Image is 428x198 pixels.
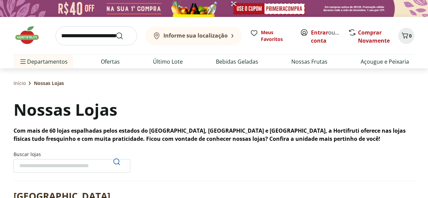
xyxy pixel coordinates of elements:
[14,80,26,87] a: Início
[109,154,125,170] button: Pesquisar
[398,28,414,44] button: Carrinho
[14,159,130,173] input: Buscar lojasPesquisar
[358,29,390,44] a: Comprar Novamente
[163,32,228,39] b: Informe sua localização
[250,29,292,43] a: Meus Favoritos
[101,58,120,66] a: Ofertas
[311,29,348,44] a: Criar conta
[14,25,47,45] img: Hortifruti
[19,53,27,70] button: Menu
[19,53,68,70] span: Departamentos
[311,28,341,45] span: ou
[115,32,132,40] button: Submit Search
[14,98,117,121] h1: Nossas Lojas
[34,80,64,87] span: Nossas Lojas
[14,127,414,143] p: Com mais de 60 lojas espalhadas pelos estados do [GEOGRAPHIC_DATA], [GEOGRAPHIC_DATA] e [GEOGRAPH...
[216,58,258,66] a: Bebidas Geladas
[361,58,409,66] a: Açougue e Peixaria
[153,58,183,66] a: Último Lote
[14,151,130,173] label: Buscar lojas
[409,32,412,39] span: 0
[291,58,328,66] a: Nossas Frutas
[311,29,328,36] a: Entrar
[145,26,242,45] button: Informe sua localização
[261,29,292,43] span: Meus Favoritos
[55,26,137,45] input: search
